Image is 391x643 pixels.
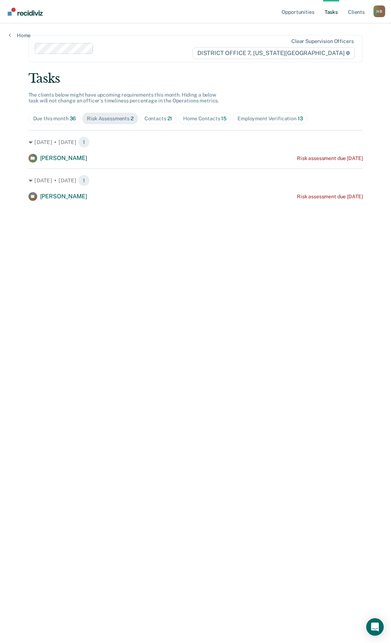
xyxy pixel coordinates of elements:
[297,155,363,161] div: Risk assessment due [DATE]
[70,116,76,121] span: 36
[183,116,227,122] div: Home Contacts
[33,116,76,122] div: Due this month
[144,116,173,122] div: Contacts
[40,155,87,161] span: [PERSON_NAME]
[297,194,363,200] div: Risk assessment due [DATE]
[9,32,31,39] a: Home
[78,136,90,148] span: 1
[131,116,133,121] span: 2
[291,38,353,44] div: Clear supervision officers
[78,175,90,186] span: 1
[28,175,363,186] div: [DATE] • [DATE] 1
[221,116,227,121] span: 15
[28,92,219,104] span: The clients below might have upcoming requirements this month. Hiding a below task will not chang...
[373,5,385,17] div: H B
[298,116,303,121] span: 13
[40,193,87,200] span: [PERSON_NAME]
[28,71,363,86] div: Tasks
[366,618,384,636] div: Open Intercom Messenger
[87,116,133,122] div: Risk Assessments
[8,8,43,16] img: Recidiviz
[167,116,173,121] span: 21
[373,5,385,17] button: Profile dropdown button
[237,116,303,122] div: Employment Verification
[28,136,363,148] div: [DATE] • [DATE] 1
[193,47,355,59] span: DISTRICT OFFICE 7, [US_STATE][GEOGRAPHIC_DATA]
